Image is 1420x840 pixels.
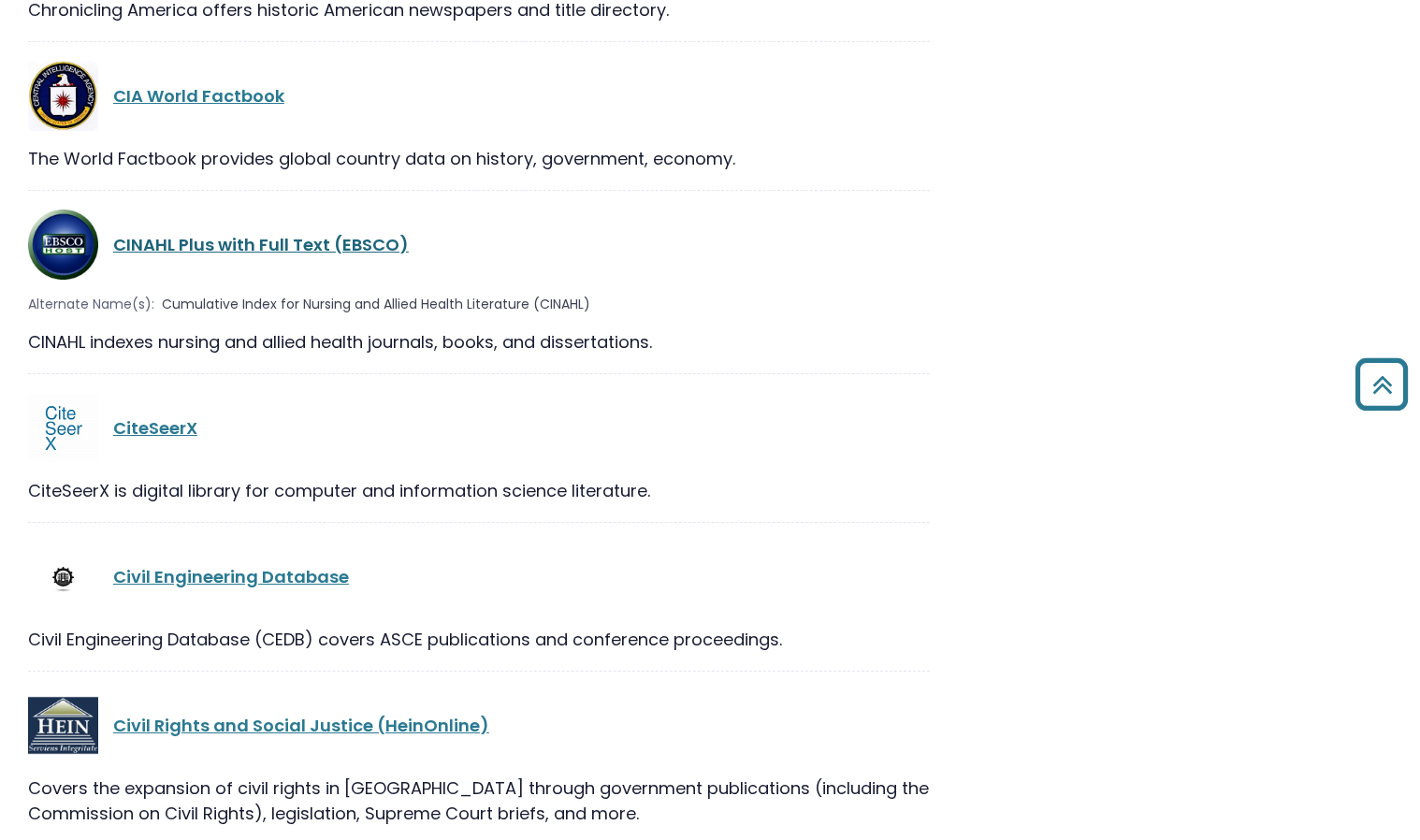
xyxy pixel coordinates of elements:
div: CINAHL indexes nursing and allied health journals, books, and dissertations. [28,329,930,355]
a: Civil Engineering Database [113,565,349,588]
a: CiteSeerX [113,416,197,440]
div: CiteSeerX is digital library for computer and information science literature. [28,478,930,503]
a: CINAHL Plus with Full Text (EBSCO) [113,233,409,256]
p: Covers the expansion of civil rights in [GEOGRAPHIC_DATA] through government publications (includ... [28,775,930,826]
div: The World Factbook provides global country data on history, government, economy. [28,146,930,171]
div: Civil Engineering Database (CEDB) covers ASCE publications and conference proceedings. [28,627,930,652]
a: CIA World Factbook [113,84,284,108]
a: Civil Rights and Social Justice (HeinOnline) [113,714,489,737]
span: Cumulative Index for Nursing and Allied Health Literature (CINAHL) [162,295,590,314]
a: Back to Top [1348,367,1415,401]
span: Alternate Name(s): [28,295,154,314]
